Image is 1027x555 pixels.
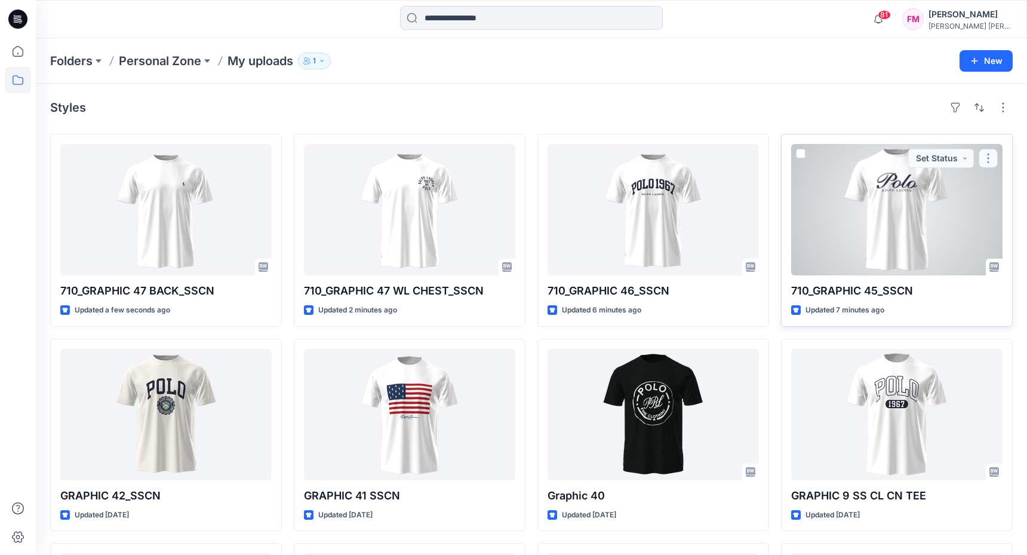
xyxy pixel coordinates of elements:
[902,8,924,30] div: FM
[304,487,515,504] p: GRAPHIC 41 SSCN
[548,283,759,299] p: 710_GRAPHIC 46_SSCN
[60,349,272,480] a: GRAPHIC 42_SSCN
[50,100,86,115] h4: Styles
[928,22,1012,30] div: [PERSON_NAME] [PERSON_NAME]
[548,349,759,480] a: Graphic 40
[928,7,1012,22] div: [PERSON_NAME]
[878,10,891,20] span: 81
[562,304,641,317] p: Updated 6 minutes ago
[805,509,860,522] p: Updated [DATE]
[960,50,1013,72] button: New
[791,349,1003,480] a: GRAPHIC 9 SS CL CN TEE
[805,304,884,317] p: Updated 7 minutes ago
[562,509,616,522] p: Updated [DATE]
[60,487,272,504] p: GRAPHIC 42_SSCN
[60,144,272,275] a: 710_GRAPHIC 47 BACK_SSCN
[298,53,331,69] button: 1
[60,283,272,299] p: 710_GRAPHIC 47 BACK_SSCN
[119,53,201,69] a: Personal Zone
[304,349,515,480] a: GRAPHIC 41 SSCN
[318,304,397,317] p: Updated 2 minutes ago
[304,144,515,275] a: 710_GRAPHIC 47 WL CHEST_SSCN
[318,509,373,522] p: Updated [DATE]
[548,487,759,504] p: Graphic 40
[50,53,93,69] a: Folders
[304,283,515,299] p: 710_GRAPHIC 47 WL CHEST_SSCN
[791,283,1003,299] p: 710_GRAPHIC 45_SSCN
[75,509,129,522] p: Updated [DATE]
[313,54,316,68] p: 1
[75,304,170,317] p: Updated a few seconds ago
[791,487,1003,504] p: GRAPHIC 9 SS CL CN TEE
[227,53,293,69] p: My uploads
[791,144,1003,275] a: 710_GRAPHIC 45_SSCN
[548,144,759,275] a: 710_GRAPHIC 46_SSCN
